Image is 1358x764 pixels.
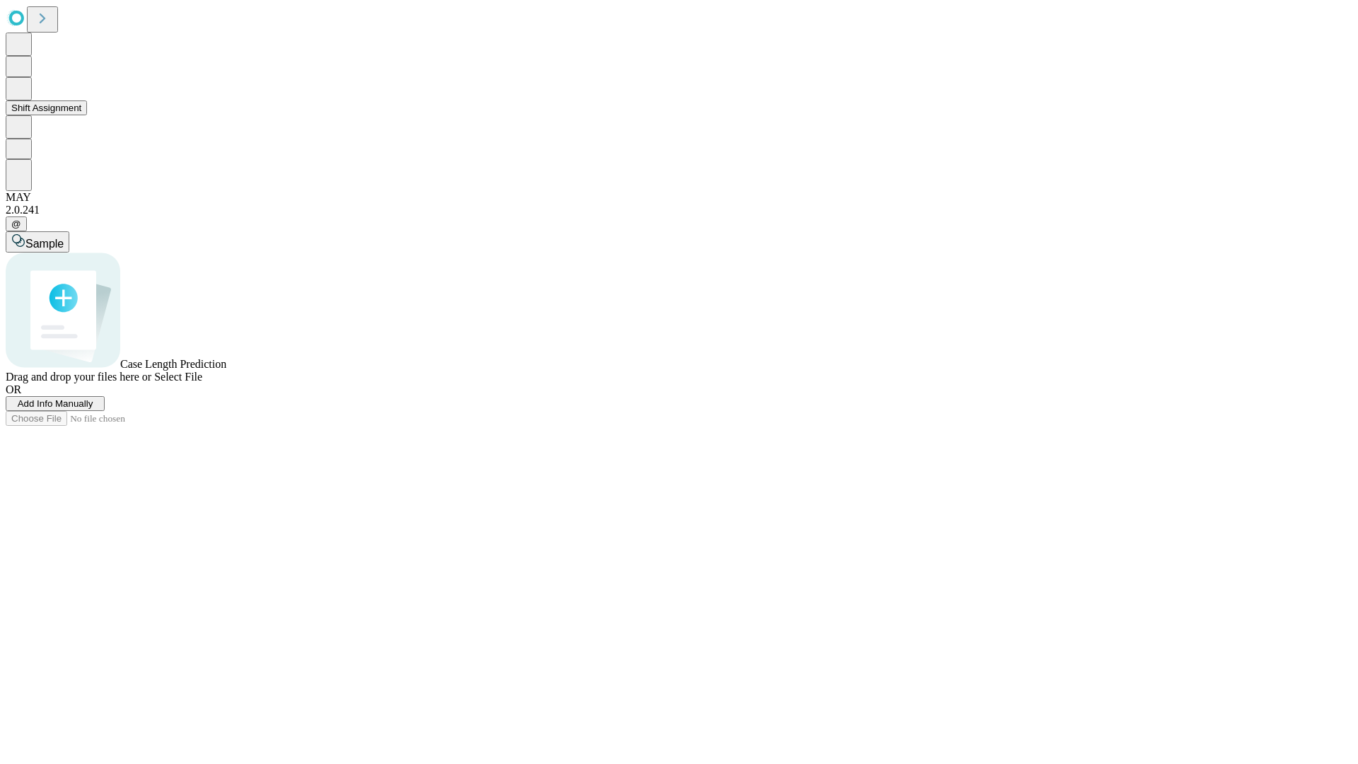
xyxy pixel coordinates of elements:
[154,371,202,383] span: Select File
[6,231,69,253] button: Sample
[6,216,27,231] button: @
[6,100,87,115] button: Shift Assignment
[6,204,1352,216] div: 2.0.241
[120,358,226,370] span: Case Length Prediction
[25,238,64,250] span: Sample
[18,398,93,409] span: Add Info Manually
[6,383,21,395] span: OR
[11,219,21,229] span: @
[6,191,1352,204] div: MAY
[6,371,151,383] span: Drag and drop your files here or
[6,396,105,411] button: Add Info Manually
